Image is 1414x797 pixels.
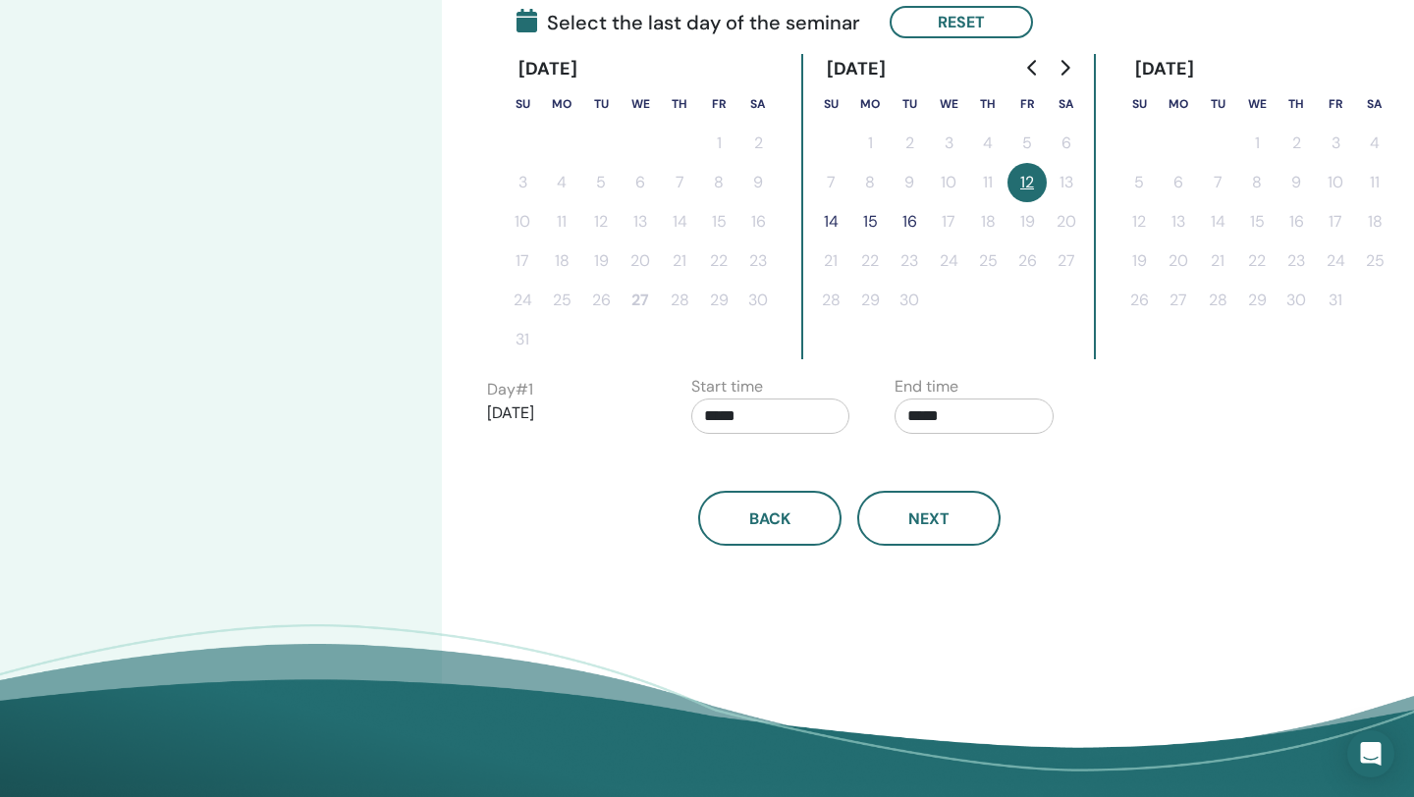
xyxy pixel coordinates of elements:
[1237,124,1277,163] button: 1
[621,241,660,281] button: 20
[1316,281,1355,320] button: 31
[503,84,542,124] th: Sunday
[968,163,1007,202] button: 11
[1316,84,1355,124] th: Friday
[699,281,738,320] button: 29
[660,281,699,320] button: 28
[1316,124,1355,163] button: 3
[1355,84,1394,124] th: Saturday
[1355,202,1394,241] button: 18
[1277,124,1316,163] button: 2
[1316,241,1355,281] button: 24
[1159,241,1198,281] button: 20
[699,163,738,202] button: 8
[581,84,621,124] th: Tuesday
[1049,48,1080,87] button: Go to next month
[660,202,699,241] button: 14
[517,8,860,37] span: Select the last day of the seminar
[503,54,594,84] div: [DATE]
[699,241,738,281] button: 22
[1119,202,1159,241] button: 12
[487,401,646,425] p: [DATE]
[691,375,763,398] label: Start time
[929,202,968,241] button: 17
[1316,202,1355,241] button: 17
[968,124,1007,163] button: 4
[1237,84,1277,124] th: Wednesday
[542,163,581,202] button: 4
[542,241,581,281] button: 18
[1047,84,1086,124] th: Saturday
[1347,730,1394,777] div: Open Intercom Messenger
[811,202,850,241] button: 14
[811,163,850,202] button: 7
[1119,84,1159,124] th: Sunday
[895,375,958,398] label: End time
[1159,281,1198,320] button: 27
[1277,281,1316,320] button: 30
[1277,163,1316,202] button: 9
[542,84,581,124] th: Monday
[929,163,968,202] button: 10
[581,241,621,281] button: 19
[698,491,842,546] button: Back
[542,281,581,320] button: 25
[1007,202,1047,241] button: 19
[811,54,902,84] div: [DATE]
[1237,163,1277,202] button: 8
[1277,241,1316,281] button: 23
[929,124,968,163] button: 3
[487,378,533,401] label: Day # 1
[1277,202,1316,241] button: 16
[1047,163,1086,202] button: 13
[1355,241,1394,281] button: 25
[1047,241,1086,281] button: 27
[1007,84,1047,124] th: Friday
[503,320,542,359] button: 31
[857,491,1001,546] button: Next
[1198,163,1237,202] button: 7
[660,241,699,281] button: 21
[890,84,929,124] th: Tuesday
[890,281,929,320] button: 30
[1017,48,1049,87] button: Go to previous month
[1159,202,1198,241] button: 13
[738,163,778,202] button: 9
[890,163,929,202] button: 9
[581,281,621,320] button: 26
[1277,84,1316,124] th: Thursday
[738,202,778,241] button: 16
[660,163,699,202] button: 7
[890,124,929,163] button: 2
[503,202,542,241] button: 10
[621,84,660,124] th: Wednesday
[1355,124,1394,163] button: 4
[738,84,778,124] th: Saturday
[1119,54,1211,84] div: [DATE]
[581,202,621,241] button: 12
[811,281,850,320] button: 28
[738,241,778,281] button: 23
[1237,241,1277,281] button: 22
[621,202,660,241] button: 13
[503,281,542,320] button: 24
[811,84,850,124] th: Sunday
[929,84,968,124] th: Wednesday
[738,281,778,320] button: 30
[1119,281,1159,320] button: 26
[1159,163,1198,202] button: 6
[1198,241,1237,281] button: 21
[1198,84,1237,124] th: Tuesday
[503,163,542,202] button: 3
[1237,281,1277,320] button: 29
[1007,163,1047,202] button: 12
[850,281,890,320] button: 29
[1047,124,1086,163] button: 6
[890,202,929,241] button: 16
[968,84,1007,124] th: Thursday
[581,163,621,202] button: 5
[1237,202,1277,241] button: 15
[1355,163,1394,202] button: 11
[749,508,790,529] span: Back
[699,124,738,163] button: 1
